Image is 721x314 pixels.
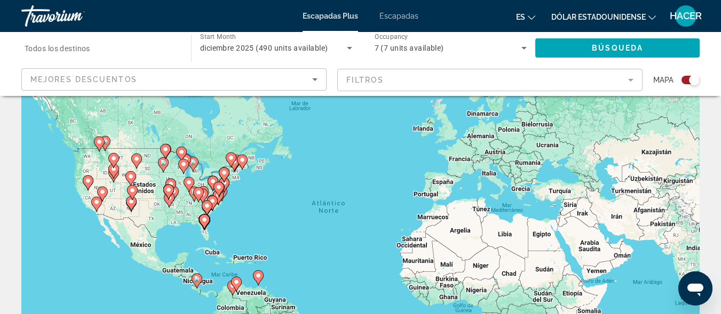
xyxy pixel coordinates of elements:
[670,10,702,21] font: HACER
[379,12,418,20] a: Escapadas
[25,44,90,53] span: Todos los destinos
[200,44,328,52] span: diciembre 2025 (490 units available)
[653,73,674,87] span: Mapa
[551,9,656,25] button: Cambiar moneda
[516,9,535,25] button: Cambiar idioma
[303,12,358,20] a: Escapadas Plus
[200,33,236,41] span: Start Month
[678,271,712,305] iframe: Botón para iniciar la ventana de mensajería
[516,13,525,21] font: es
[375,44,444,52] span: 7 (7 units available)
[551,13,646,21] font: Dólar estadounidense
[592,44,643,52] span: Búsqueda
[535,38,700,58] button: Búsqueda
[337,68,643,92] button: Filter
[375,33,408,41] span: Occupancy
[672,5,700,27] button: Menú de usuario
[30,75,137,84] span: Mejores descuentos
[30,73,318,86] mat-select: Sort by
[21,2,128,30] a: Travorium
